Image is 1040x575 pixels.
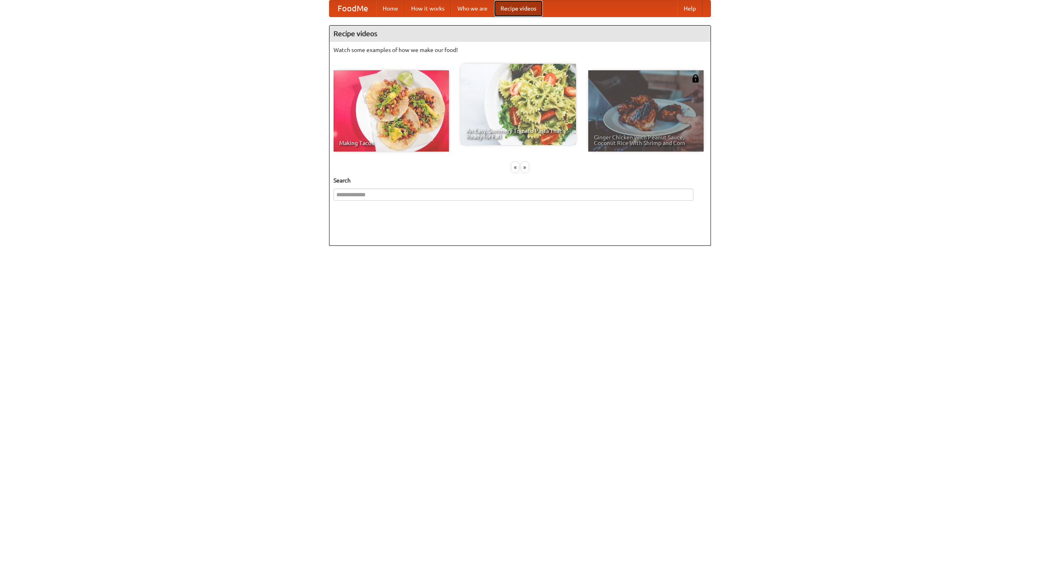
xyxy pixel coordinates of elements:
a: Recipe videos [494,0,543,17]
div: « [511,162,519,172]
a: Help [677,0,702,17]
a: Who we are [451,0,494,17]
a: FoodMe [329,0,376,17]
span: Making Tacos [339,140,443,146]
img: 483408.png [691,74,700,82]
a: How it works [405,0,451,17]
a: An Easy, Summery Tomato Pasta That's Ready for Fall [461,64,576,145]
p: Watch some examples of how we make our food! [334,46,706,54]
span: An Easy, Summery Tomato Pasta That's Ready for Fall [466,128,570,139]
div: » [521,162,529,172]
h4: Recipe videos [329,26,711,42]
h5: Search [334,176,706,184]
a: Making Tacos [334,70,449,152]
a: Home [376,0,405,17]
